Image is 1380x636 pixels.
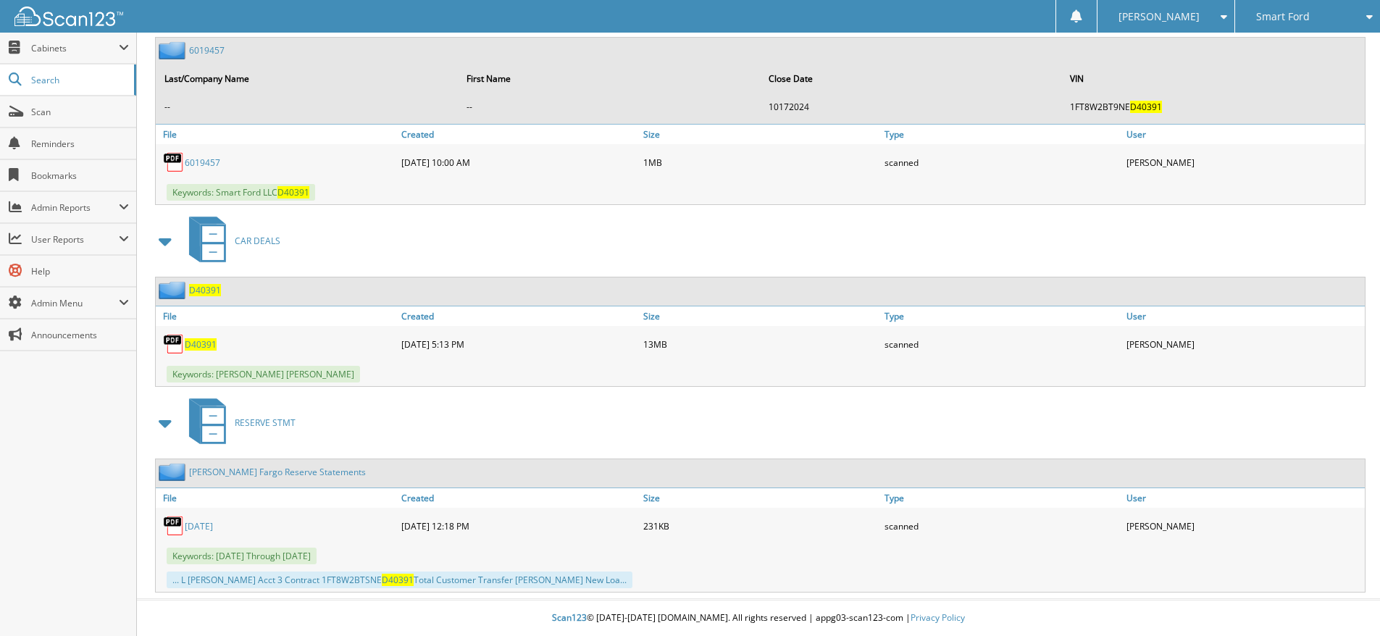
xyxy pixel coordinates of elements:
div: 13MB [640,330,882,359]
span: Search [31,74,127,86]
span: Keywords: [DATE] Through [DATE] [167,548,317,564]
span: Reminders [31,138,129,150]
iframe: Chat Widget [1308,566,1380,636]
span: Keywords: [PERSON_NAME] [PERSON_NAME] [167,366,360,382]
a: 6019457 [189,44,225,57]
a: Size [640,306,882,326]
span: Cabinets [31,42,119,54]
a: Type [881,488,1123,508]
span: RESERVE STMT [235,417,296,429]
td: -- [459,95,760,119]
th: Last/Company Name [157,64,458,93]
a: Size [640,125,882,144]
div: [DATE] 10:00 AM [398,148,640,177]
span: D40391 [1130,101,1162,113]
a: 6019457 [185,156,220,169]
a: Type [881,125,1123,144]
div: scanned [881,330,1123,359]
span: Announcements [31,329,129,341]
th: First Name [459,64,760,93]
th: Close Date [761,64,1062,93]
div: [DATE] 5:13 PM [398,330,640,359]
a: Created [398,306,640,326]
a: User [1123,125,1365,144]
img: PDF.png [163,151,185,173]
td: 1FT8W2BT9NE [1063,95,1363,119]
div: ... L [PERSON_NAME] Acct 3 Contract 1FT8W2BTSNE Total Customer Transfer [PERSON_NAME] New Loa... [167,572,632,588]
a: Created [398,488,640,508]
span: D40391 [382,574,414,586]
span: Bookmarks [31,170,129,182]
span: CAR DEALS [235,235,280,247]
img: folder2.png [159,281,189,299]
a: User [1123,488,1365,508]
td: 10172024 [761,95,1062,119]
img: PDF.png [163,515,185,537]
span: Scan [31,106,129,118]
span: Scan123 [552,611,587,624]
a: File [156,488,398,508]
div: scanned [881,148,1123,177]
div: [DATE] 12:18 PM [398,511,640,540]
span: Smart Ford [1256,12,1310,21]
a: Created [398,125,640,144]
img: folder2.png [159,41,189,59]
div: [PERSON_NAME] [1123,148,1365,177]
a: User [1123,306,1365,326]
span: D40391 [277,186,309,198]
span: Admin Menu [31,297,119,309]
a: Privacy Policy [911,611,965,624]
span: Keywords: Smart Ford LLC [167,184,315,201]
span: [PERSON_NAME] [1118,12,1200,21]
th: VIN [1063,64,1363,93]
img: PDF.png [163,333,185,355]
td: -- [157,95,458,119]
a: D40391 [185,338,217,351]
a: D40391 [189,284,221,296]
a: RESERVE STMT [180,394,296,451]
div: [PERSON_NAME] [1123,511,1365,540]
span: Help [31,265,129,277]
a: Type [881,306,1123,326]
a: File [156,306,398,326]
div: © [DATE]-[DATE] [DOMAIN_NAME]. All rights reserved | appg03-scan123-com | [137,601,1380,636]
a: [PERSON_NAME] Fargo Reserve Statements [189,466,366,478]
div: 1MB [640,148,882,177]
a: Size [640,488,882,508]
div: 231KB [640,511,882,540]
a: CAR DEALS [180,212,280,269]
img: scan123-logo-white.svg [14,7,123,26]
a: [DATE] [185,520,213,532]
div: [PERSON_NAME] [1123,330,1365,359]
div: scanned [881,511,1123,540]
img: folder2.png [159,463,189,481]
span: User Reports [31,233,119,246]
span: Admin Reports [31,201,119,214]
a: File [156,125,398,144]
